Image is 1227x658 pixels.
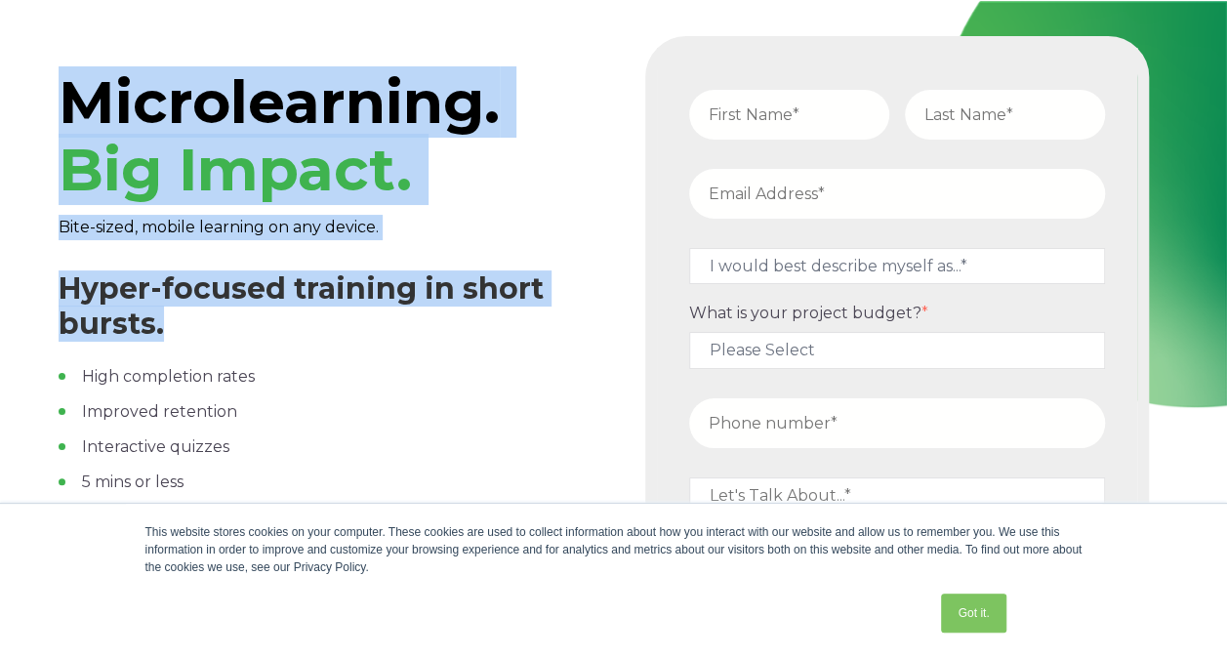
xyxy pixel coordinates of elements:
[82,367,255,386] span: High completion rates
[689,169,1105,219] input: Email Address*
[82,402,237,421] span: Improved retention
[59,134,412,205] span: Big Impact.
[59,218,379,236] span: Bite-sized, mobile learning on any device.
[689,398,1105,448] input: Phone number*
[941,594,1005,633] a: Got it.
[59,66,500,205] span: Microlearning.
[145,523,1083,576] div: This website stores cookies on your computer. These cookies are used to collect information about...
[689,304,921,322] span: What is your project budget?
[689,90,889,140] input: First Name*
[82,437,229,456] span: Interactive quizzes
[82,473,184,491] span: 5 mins or less
[59,271,601,342] h3: Hyper-focused training in short bursts.
[905,90,1105,140] input: Last Name*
